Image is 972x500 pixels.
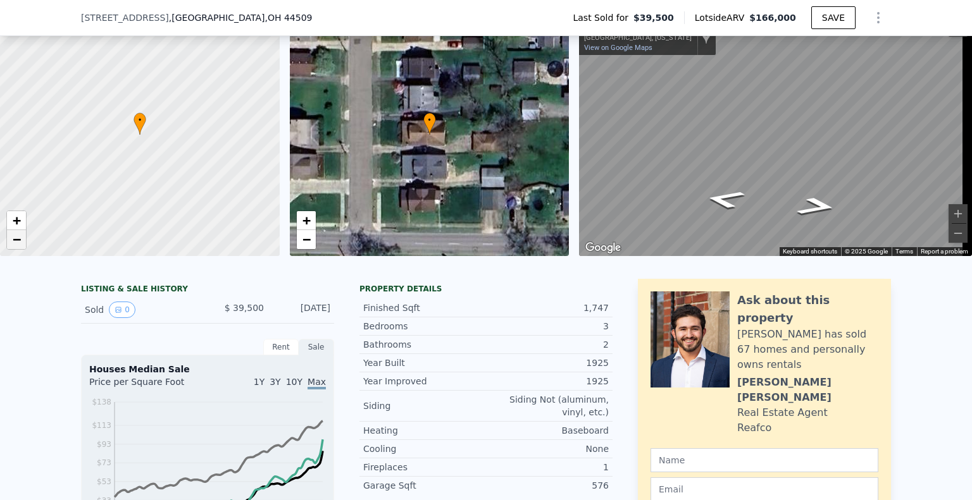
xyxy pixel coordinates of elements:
div: [DATE] [274,302,330,318]
div: Rent [263,339,299,355]
span: © 2025 Google [845,248,888,255]
div: Real Estate Agent [737,405,828,420]
span: + [13,212,21,228]
div: 576 [486,479,609,492]
button: SAVE [811,6,856,29]
div: Bedrooms [363,320,486,332]
div: Property details [359,284,613,294]
span: − [302,231,310,247]
div: Sold [85,302,197,318]
div: 1,747 [486,302,609,314]
span: , OH 44509 [265,13,312,23]
div: • [134,113,146,135]
a: Zoom in [7,211,26,230]
div: Reafco [737,420,771,436]
span: , [GEOGRAPHIC_DATA] [169,11,313,24]
div: Ask about this property [737,291,878,327]
tspan: $73 [97,458,111,467]
span: − [13,231,21,247]
span: $39,500 [633,11,674,24]
div: Bathrooms [363,338,486,351]
div: 1925 [486,375,609,387]
div: Price per Square Foot [89,375,208,396]
span: 1Y [254,377,265,387]
a: Zoom out [297,230,316,249]
div: Houses Median Sale [89,363,326,375]
tspan: $113 [92,421,111,430]
button: Zoom out [949,224,968,243]
path: Go North, N Bon Air Ave [688,185,762,213]
span: + [302,212,310,228]
div: Street View [579,13,972,256]
div: [PERSON_NAME] has sold 67 homes and personally owns rentals [737,327,878,372]
button: Show Options [866,5,891,30]
div: • [423,113,436,135]
a: Show location on map [702,30,711,44]
img: Google [582,240,624,256]
div: Garage Sqft [363,479,486,492]
a: Terms [895,248,913,255]
tspan: $53 [97,477,111,486]
button: Keyboard shortcuts [783,247,837,256]
span: Lotside ARV [695,11,749,24]
div: Fireplaces [363,461,486,473]
div: 1 [486,461,609,473]
button: Zoom in [949,204,968,223]
a: View on Google Maps [584,44,652,52]
span: [STREET_ADDRESS] [81,11,169,24]
input: Name [651,448,878,472]
div: 1925 [486,357,609,369]
div: Cooling [363,442,486,455]
a: Zoom out [7,230,26,249]
span: 3Y [270,377,280,387]
span: 10Y [286,377,302,387]
div: Finished Sqft [363,302,486,314]
div: None [486,442,609,455]
a: Zoom in [297,211,316,230]
span: $ 39,500 [225,303,264,313]
span: Last Sold for [573,11,633,24]
span: • [423,114,436,126]
button: View historical data [109,302,135,318]
div: Heating [363,424,486,437]
div: Year Improved [363,375,486,387]
tspan: $138 [92,398,111,406]
div: [PERSON_NAME] [PERSON_NAME] [737,375,878,405]
path: Go South, N Bon Air Ave [780,193,854,221]
div: Map [579,13,972,256]
div: Year Built [363,357,486,369]
span: • [134,114,146,126]
div: 2 [486,338,609,351]
div: LISTING & SALE HISTORY [81,284,334,296]
a: Report a problem [921,248,968,255]
span: Max [308,377,326,389]
div: [GEOGRAPHIC_DATA], [US_STATE] [584,34,692,42]
span: $166,000 [749,13,796,23]
div: 3 [486,320,609,332]
div: Siding Not (aluminum, vinyl, etc.) [486,393,609,418]
a: Open this area in Google Maps (opens a new window) [582,240,624,256]
tspan: $93 [97,440,111,449]
div: Siding [363,399,486,412]
div: Sale [299,339,334,355]
div: Baseboard [486,424,609,437]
